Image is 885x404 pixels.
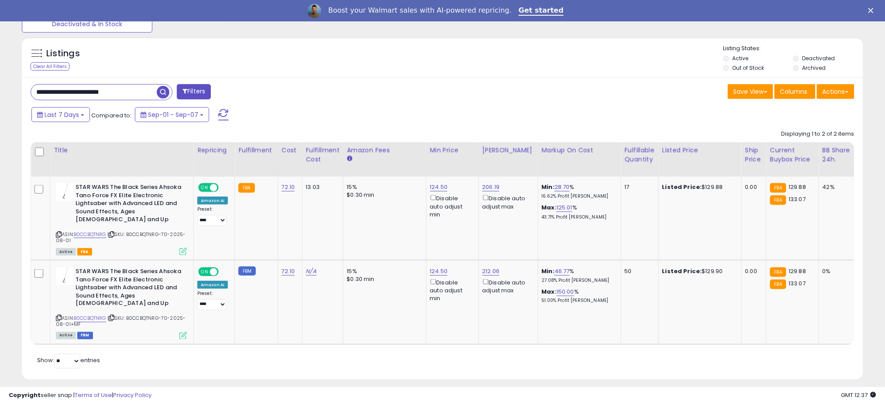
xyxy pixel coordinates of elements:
div: Amazon AI [197,281,228,289]
div: 15% [347,267,420,275]
div: 42% [823,183,851,191]
div: Fulfillment Cost [306,146,340,164]
span: 133.07 [789,279,806,288]
div: Cost [282,146,299,155]
img: 21uhdjQYcEL._SL40_.jpg [56,183,73,201]
span: All listings currently available for purchase on Amazon [56,332,76,339]
span: OFF [217,268,231,276]
button: Filters [177,84,211,99]
small: FBA [770,183,786,193]
div: Fulfillable Quantity [625,146,655,164]
div: Displaying 1 to 2 of 2 items [782,130,854,138]
div: Disable auto adjust max [482,193,531,210]
div: Disable auto adjust min [430,193,472,219]
b: STAR WARS The Black Series Ahsoka Tano Force FX Elite Electronic Lightsaber with Advanced LED and... [76,183,182,226]
div: Markup on Cost [542,146,617,155]
div: BB Share 24h. [823,146,854,164]
div: $129.90 [662,267,735,275]
p: 27.08% Profit [PERSON_NAME] [542,277,614,284]
th: The percentage added to the cost of goods (COGS) that forms the calculator for Min & Max prices. [538,142,621,177]
a: 124.50 [430,267,448,276]
a: N/A [306,267,317,276]
div: 0% [823,267,851,275]
div: Ship Price [745,146,763,164]
div: Amazon AI [197,197,228,205]
div: Clear All Filters [31,62,69,71]
button: Deactivated & In Stock [22,15,152,33]
button: Columns [775,84,816,99]
div: ASIN: [56,267,187,339]
small: FBA [238,183,255,193]
span: Compared to: [91,111,131,120]
span: FBA [77,248,92,256]
strong: Copyright [9,391,41,399]
label: Out of Stock [733,64,764,72]
div: $0.30 min [347,191,420,199]
div: Boost your Walmart sales with AI-powered repricing. [328,6,512,15]
span: 2025-09-15 12:37 GMT [841,391,876,399]
div: % [542,183,614,199]
img: 21uhdjQYcEL._SL40_.jpg [56,267,73,285]
a: 72.10 [282,183,295,192]
div: $0.30 min [347,275,420,283]
a: B0CCBQTNRG [74,315,106,322]
span: All listings currently available for purchase on Amazon [56,248,76,256]
div: % [542,288,614,304]
small: FBM [238,267,255,276]
b: STAR WARS The Black Series Ahsoka Tano Force FX Elite Electronic Lightsaber with Advanced LED and... [76,267,182,310]
b: Max: [542,288,557,296]
a: 124.50 [430,183,448,192]
button: Actions [817,84,854,99]
span: Last 7 Days [45,110,79,119]
a: 212.06 [482,267,500,276]
span: | SKU: B0CCBQTNRG-70-2025-08-01 [56,231,186,244]
div: seller snap | | [9,391,152,400]
a: 72.10 [282,267,295,276]
div: % [542,204,614,220]
span: OFF [217,184,231,192]
small: Amazon Fees. [347,155,352,163]
div: Amazon Fees [347,146,423,155]
p: 16.62% Profit [PERSON_NAME] [542,193,614,199]
div: Disable auto adjust min [430,277,472,303]
img: Profile image for Adrian [307,4,321,18]
p: Listing States: [723,45,863,53]
button: Last 7 Days [31,107,90,122]
a: 46.77 [554,267,570,276]
div: Close [868,8,877,13]
span: 129.88 [789,183,806,191]
div: Preset: [197,206,228,226]
div: Repricing [197,146,231,155]
button: Sep-01 - Sep-07 [135,107,209,122]
span: Show: entries [37,356,100,365]
p: 51.00% Profit [PERSON_NAME] [542,298,614,304]
small: FBA [770,195,786,205]
small: FBA [770,267,786,277]
a: Get started [519,6,564,16]
div: Current Buybox Price [770,146,815,164]
a: B0CCBQTNRG [74,231,106,238]
div: Listed Price [662,146,738,155]
div: 0.00 [745,267,760,275]
div: 13.03 [306,183,337,191]
div: Fulfillment [238,146,274,155]
span: | SKU: B0CCBQTNRG-70-2025-08-01+MF [56,315,186,328]
div: Disable auto adjust max [482,277,531,294]
div: [PERSON_NAME] [482,146,534,155]
b: Max: [542,203,557,212]
div: $129.88 [662,183,735,191]
div: 17 [625,183,652,191]
div: 0.00 [745,183,760,191]
div: ASIN: [56,183,187,254]
span: 133.07 [789,195,806,203]
a: 206.19 [482,183,500,192]
span: ON [199,184,210,192]
b: Min: [542,183,555,191]
b: Listed Price: [662,183,702,191]
label: Deactivated [802,55,835,62]
div: % [542,267,614,284]
h5: Listings [46,48,80,60]
button: Save View [728,84,773,99]
b: Listed Price: [662,267,702,275]
small: FBA [770,280,786,289]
